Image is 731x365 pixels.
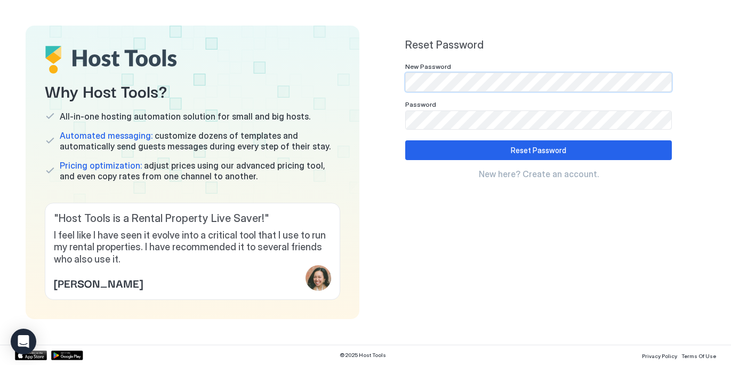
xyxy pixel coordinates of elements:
span: " Host Tools is a Rental Property Live Saver! " [54,212,331,225]
span: New here? Create an account. [479,169,599,179]
a: New here? Create an account. [405,169,672,179]
a: Google Play Store [51,351,83,360]
span: [PERSON_NAME] [54,275,143,291]
span: adjust prices using our advanced pricing tool, and even copy rates from one channel to another. [60,160,340,181]
span: Terms Of Use [681,353,716,359]
span: I feel like I have seen it evolve into a critical tool that I use to run my rental properties. I ... [54,229,331,266]
span: Why Host Tools? [45,78,340,102]
span: Privacy Policy [642,353,677,359]
div: Reset Password [511,145,566,156]
span: © 2025 Host Tools [340,352,386,359]
input: Input Field [406,73,672,91]
span: Reset Password [405,38,672,52]
a: Privacy Policy [642,350,677,361]
span: customize dozens of templates and automatically send guests messages during every step of their s... [60,130,340,152]
a: App Store [15,351,47,360]
button: Reset Password [405,140,672,160]
input: Input Field [406,111,672,129]
span: Automated messaging: [60,130,152,141]
div: Open Intercom Messenger [11,329,36,354]
span: Pricing optimization: [60,160,142,171]
span: Password [405,100,436,108]
span: New Password [405,62,451,70]
span: All-in-one hosting automation solution for small and big hosts. [60,111,310,122]
a: Terms Of Use [681,350,716,361]
div: profile [306,265,331,291]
